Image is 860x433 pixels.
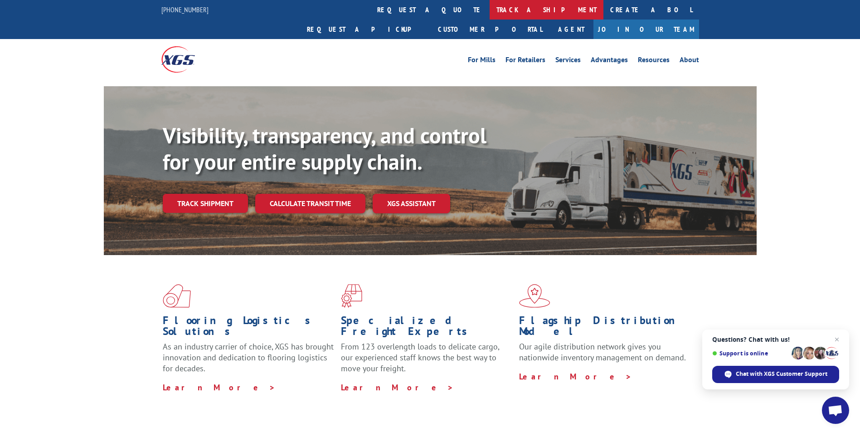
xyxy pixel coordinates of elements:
span: Support is online [712,350,788,357]
a: Customer Portal [431,20,549,39]
a: For Mills [468,56,496,66]
a: Agent [549,20,593,39]
span: Close chat [831,334,842,345]
a: Resources [638,56,670,66]
span: Questions? Chat with us! [712,336,839,343]
img: xgs-icon-flagship-distribution-model-red [519,284,550,308]
a: Calculate transit time [255,194,365,213]
a: Learn More > [163,382,276,393]
span: As an industry carrier of choice, XGS has brought innovation and dedication to flooring logistics... [163,341,334,374]
a: [PHONE_NUMBER] [161,5,209,14]
a: For Retailers [505,56,545,66]
a: About [680,56,699,66]
span: Chat with XGS Customer Support [736,370,827,378]
a: Learn More > [519,371,632,382]
h1: Specialized Freight Experts [341,315,512,341]
div: Chat with XGS Customer Support [712,366,839,383]
div: Open chat [822,397,849,424]
a: Advantages [591,56,628,66]
img: xgs-icon-focused-on-flooring-red [341,284,362,308]
a: Join Our Team [593,20,699,39]
a: Track shipment [163,194,248,213]
img: xgs-icon-total-supply-chain-intelligence-red [163,284,191,308]
b: Visibility, transparency, and control for your entire supply chain. [163,121,486,176]
a: XGS ASSISTANT [373,194,450,213]
a: Learn More > [341,382,454,393]
h1: Flooring Logistics Solutions [163,315,334,341]
a: Services [555,56,581,66]
a: Request a pickup [300,20,431,39]
p: From 123 overlength loads to delicate cargo, our experienced staff knows the best way to move you... [341,341,512,382]
span: Our agile distribution network gives you nationwide inventory management on demand. [519,341,686,363]
h1: Flagship Distribution Model [519,315,690,341]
